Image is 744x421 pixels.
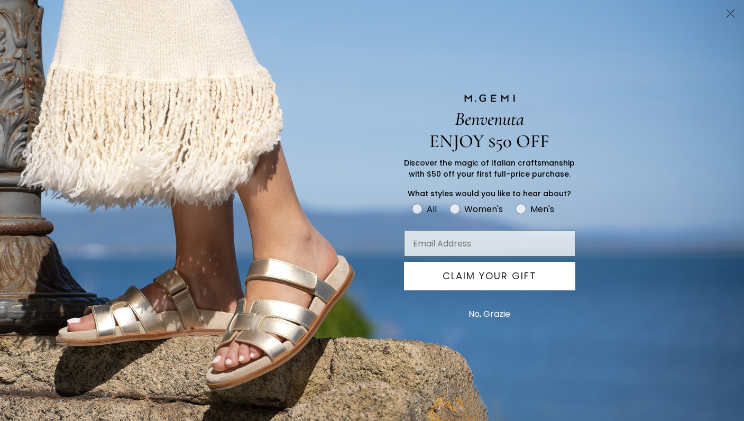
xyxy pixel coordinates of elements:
[455,108,524,130] span: Benvenuta
[721,4,740,23] button: Close dialog
[404,230,575,257] input: Email Address
[404,158,575,179] span: Discover the magic of Italian craftsmanship with $50 off your first full-price purchase.
[463,94,516,103] img: M.GEMI
[408,188,571,199] span: What styles would you like to hear about?
[463,301,516,327] button: No, Grazie
[404,262,575,290] button: CLAIM YOUR GIFT
[427,203,437,216] div: All
[530,203,554,216] div: Men's
[464,203,503,216] div: Women's
[429,130,549,152] span: ENJOY $50 OFF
